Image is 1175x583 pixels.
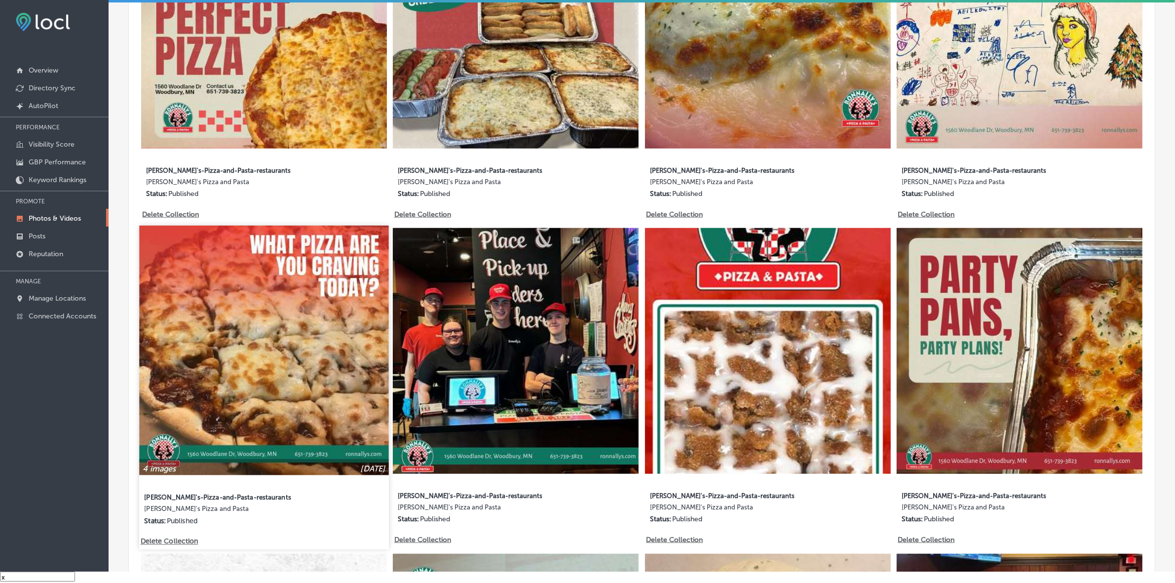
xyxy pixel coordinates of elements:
[394,536,450,544] p: Delete Collection
[897,228,1142,474] img: Collection thumbnail
[143,464,176,473] p: 4 images
[29,250,63,258] p: Reputation
[924,190,954,198] p: Published
[142,210,198,219] p: Delete Collection
[420,515,450,523] p: Published
[650,178,826,190] label: [PERSON_NAME]'s Pizza and Pasta
[902,161,1078,178] label: [PERSON_NAME]'s-Pizza-and-Pasta-restaurants
[898,210,954,219] p: Delete Collection
[398,486,574,504] label: [PERSON_NAME]'s-Pizza-and-Pasta-restaurants
[650,515,671,523] p: Status:
[29,176,86,184] p: Keyword Rankings
[398,515,419,523] p: Status:
[672,515,702,523] p: Published
[902,190,923,198] p: Status:
[16,13,70,31] img: fda3e92497d09a02dc62c9cd864e3231.png
[144,517,166,525] p: Status:
[144,488,323,505] label: [PERSON_NAME]'s-Pizza-and-Pasta-restaurants
[146,190,167,198] p: Status:
[398,190,419,198] p: Status:
[645,228,891,474] img: Collection thumbnail
[29,66,58,75] p: Overview
[650,504,826,515] label: [PERSON_NAME]'s Pizza and Pasta
[146,161,322,178] label: [PERSON_NAME]'s-Pizza-and-Pasta-restaurants
[902,486,1078,504] label: [PERSON_NAME]'s-Pizza-and-Pasta-restaurants
[29,84,76,92] p: Directory Sync
[361,464,385,473] p: [DATE]
[168,190,198,198] p: Published
[902,504,1078,515] label: [PERSON_NAME]'s Pizza and Pasta
[144,505,323,516] label: [PERSON_NAME]'s Pizza and Pasta
[29,214,81,223] p: Photos & Videos
[902,515,923,523] p: Status:
[646,536,702,544] p: Delete Collection
[141,538,197,546] p: Delete Collection
[29,232,45,240] p: Posts
[902,178,1078,190] label: [PERSON_NAME]'s Pizza and Pasta
[650,190,671,198] p: Status:
[398,504,574,515] label: [PERSON_NAME]'s Pizza and Pasta
[167,517,197,525] p: Published
[672,190,702,198] p: Published
[420,190,450,198] p: Published
[398,161,574,178] label: [PERSON_NAME]'s-Pizza-and-Pasta-restaurants
[29,158,86,166] p: GBP Performance
[29,294,86,303] p: Manage Locations
[924,515,954,523] p: Published
[29,140,75,149] p: Visibility Score
[29,102,58,110] p: AutoPilot
[398,178,574,190] label: [PERSON_NAME]'s Pizza and Pasta
[146,178,322,190] label: [PERSON_NAME]'s Pizza and Pasta
[393,228,639,474] img: Collection thumbnail
[646,210,702,219] p: Delete Collection
[650,161,826,178] label: [PERSON_NAME]'s-Pizza-and-Pasta-restaurants
[139,226,388,475] img: Collection thumbnail
[29,312,96,320] p: Connected Accounts
[394,210,450,219] p: Delete Collection
[650,486,826,504] label: [PERSON_NAME]'s-Pizza-and-Pasta-restaurants
[898,536,954,544] p: Delete Collection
